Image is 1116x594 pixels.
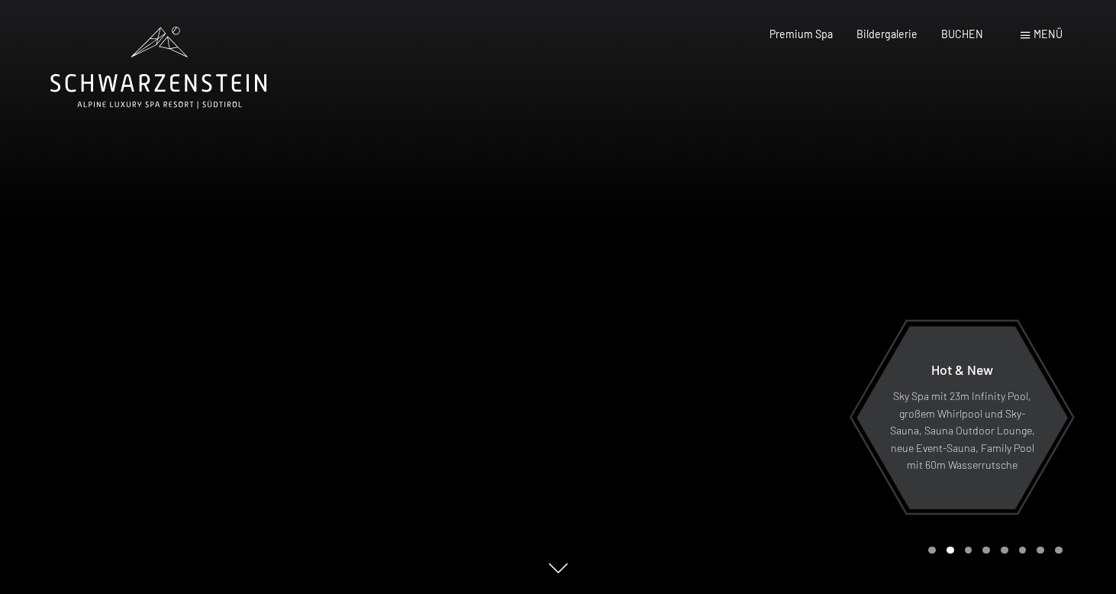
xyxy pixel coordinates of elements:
div: Carousel Page 5 [1001,547,1008,554]
span: Hot & New [931,361,993,378]
div: Carousel Page 6 [1019,547,1027,554]
div: Carousel Page 7 [1037,547,1044,554]
div: Carousel Pagination [923,547,1062,554]
a: Hot & New Sky Spa mit 23m Infinity Pool, großem Whirlpool und Sky-Sauna, Sauna Outdoor Lounge, ne... [856,325,1069,510]
a: Bildergalerie [856,27,918,40]
div: Carousel Page 2 (Current Slide) [947,547,954,554]
div: Carousel Page 8 [1055,547,1063,554]
div: Carousel Page 1 [928,547,936,554]
a: BUCHEN [941,27,983,40]
p: Sky Spa mit 23m Infinity Pool, großem Whirlpool und Sky-Sauna, Sauna Outdoor Lounge, neue Event-S... [889,388,1035,474]
div: Carousel Page 4 [982,547,990,554]
div: Carousel Page 3 [965,547,972,554]
span: Menü [1034,27,1063,40]
a: Premium Spa [769,27,833,40]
